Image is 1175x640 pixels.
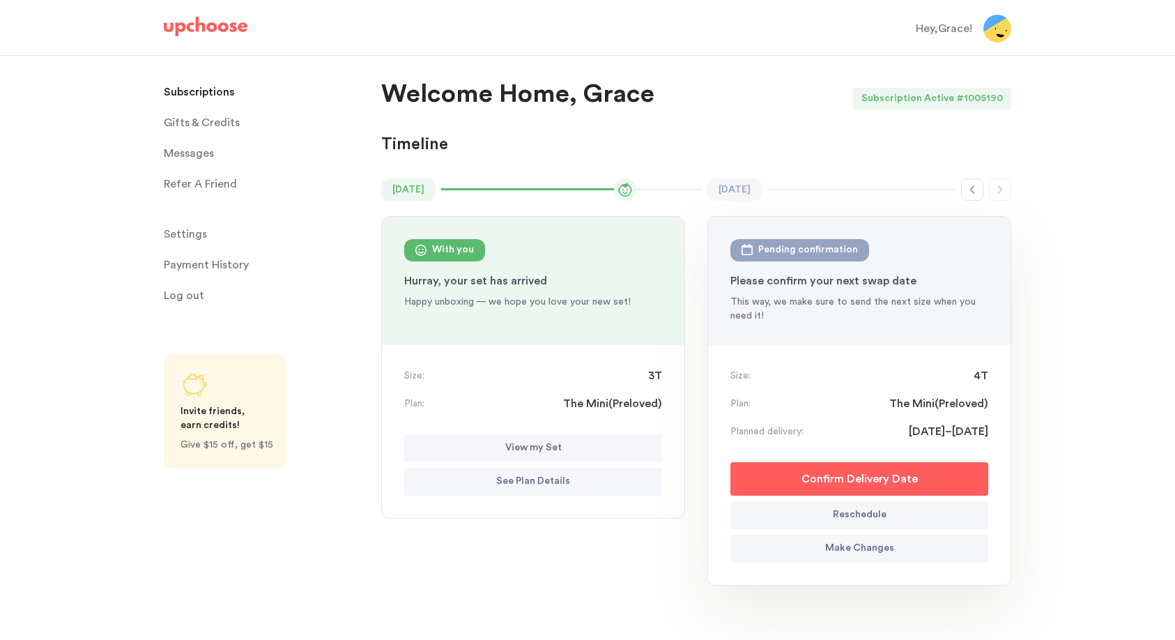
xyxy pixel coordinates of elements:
[730,462,988,496] button: Confirm Delivery Date
[164,78,235,106] p: Subscriptions
[432,242,474,259] div: With you
[758,242,858,259] div: Pending confirmation
[505,440,562,457] p: View my Set
[496,473,570,490] p: See Plan Details
[164,251,364,279] a: Payment History
[909,423,988,440] span: [DATE]–[DATE]
[801,471,918,487] p: Confirm Delivery Date
[381,78,654,112] p: Welcome Home, Grace
[164,17,247,36] img: UpChoose
[404,468,662,496] button: See Plan Details
[730,535,988,563] button: Make Changes
[404,369,424,383] p: Size:
[730,295,988,323] p: This way, we make sure to send the next size when you need it!
[956,88,1011,110] div: # 1005190
[404,273,662,289] p: Hurray, your set has arrived
[164,170,364,198] a: Refer A Friend
[164,220,364,248] a: Settings
[164,282,204,310] span: Log out
[164,220,207,248] span: Settings
[707,178,762,201] time: [DATE]
[889,395,988,412] span: The Mini ( Preloved )
[164,109,364,137] a: Gifts & Credits
[730,369,751,383] p: Size:
[648,367,662,384] span: 3T
[164,251,249,279] p: Payment History
[164,17,247,43] a: UpChoose
[164,109,240,137] span: Gifts & Credits
[404,295,662,309] p: Happy unboxing — we hope you love your new set!
[404,397,424,411] p: Plan:
[381,178,436,201] time: [DATE]
[404,434,662,462] button: View my Set
[916,20,972,37] div: Hey, Grace !
[164,170,237,198] p: Refer A Friend
[164,78,364,106] a: Subscriptions
[164,139,214,167] span: Messages
[730,425,804,439] p: Planned delivery:
[730,397,751,411] p: Plan:
[730,501,988,529] button: Reschedule
[825,540,894,557] p: Make Changes
[974,367,988,384] span: 4T
[563,395,662,412] span: The Mini ( Preloved )
[833,507,886,524] p: Reschedule
[164,139,364,167] a: Messages
[164,282,364,310] a: Log out
[381,134,448,156] p: Timeline
[730,273,988,289] p: Please confirm your next swap date
[164,354,286,468] a: Share UpChoose
[853,88,956,110] div: Subscription Active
